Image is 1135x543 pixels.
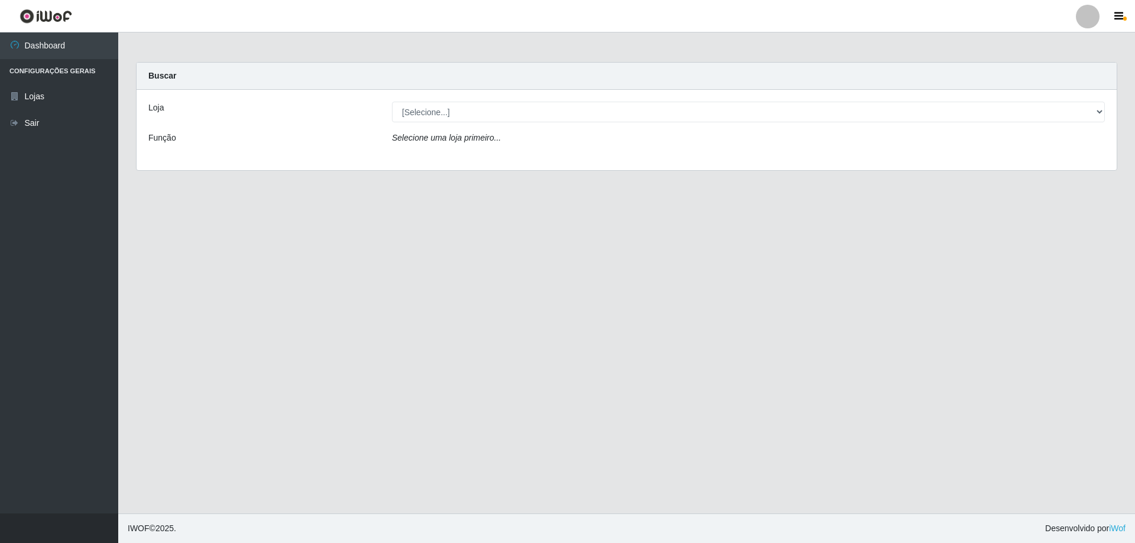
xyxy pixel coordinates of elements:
strong: Buscar [148,71,176,80]
span: IWOF [128,524,150,533]
img: CoreUI Logo [20,9,72,24]
label: Função [148,132,176,144]
a: iWof [1109,524,1126,533]
label: Loja [148,102,164,114]
i: Selecione uma loja primeiro... [392,133,501,142]
span: Desenvolvido por [1045,522,1126,535]
span: © 2025 . [128,522,176,535]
